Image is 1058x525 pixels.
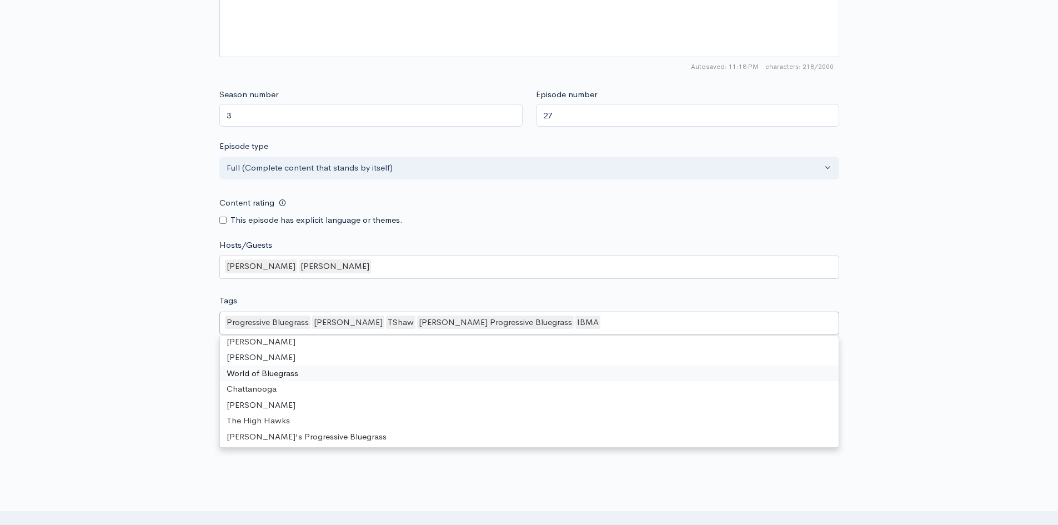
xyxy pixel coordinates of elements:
[219,140,268,153] label: Episode type
[219,192,274,214] label: Content rating
[299,259,371,273] div: [PERSON_NAME]
[220,334,839,350] div: [PERSON_NAME]
[220,413,839,429] div: The High Hawks
[536,104,839,127] input: Enter episode number
[219,239,272,252] label: Hosts/Guests
[219,294,237,307] label: Tags
[312,316,384,329] div: [PERSON_NAME]
[219,88,278,101] label: Season number
[536,88,597,101] label: Episode number
[765,62,834,72] span: 218/2000
[220,429,839,445] div: [PERSON_NAME]'s Progressive Bluegrass
[230,214,403,227] label: This episode has explicit language or themes.
[219,157,839,179] button: Full (Complete content that stands by itself)
[227,162,822,174] div: Full (Complete content that stands by itself)
[220,397,839,413] div: [PERSON_NAME]
[219,104,523,127] input: Enter season number for this episode
[386,316,415,329] div: TShaw
[225,259,297,273] div: [PERSON_NAME]
[575,316,600,329] div: IBMA
[220,349,839,366] div: [PERSON_NAME]
[691,62,759,72] span: Autosaved: 11:18 PM
[225,316,310,329] div: Progressive Bluegrass
[220,366,839,382] div: World of Bluegrass
[220,381,839,397] div: Chattanooga
[417,316,574,329] div: [PERSON_NAME] Progressive Bluegrass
